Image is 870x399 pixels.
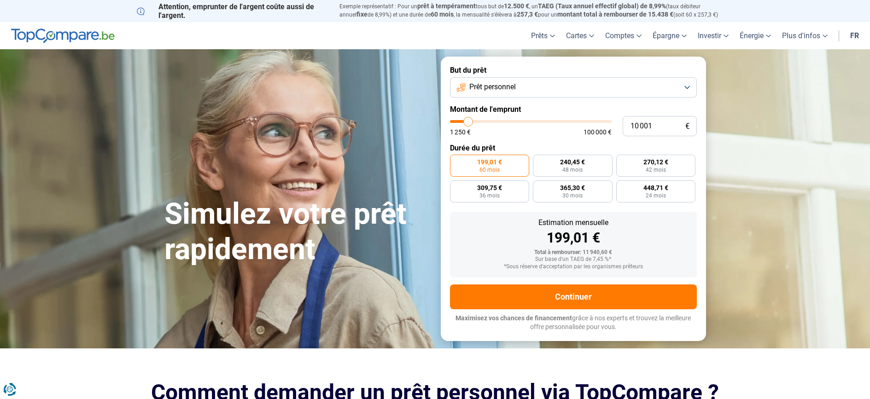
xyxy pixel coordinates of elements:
p: grâce à nos experts et trouvez la meilleure offre personnalisée pour vous. [450,314,697,332]
p: Attention, emprunter de l'argent coûte aussi de l'argent. [137,2,328,20]
div: Estimation mensuelle [457,219,689,226]
span: 24 mois [646,193,666,198]
button: Continuer [450,284,697,309]
a: Comptes [600,22,647,49]
a: Investir [692,22,734,49]
span: 257,3 € [517,11,538,18]
span: 60 mois [479,167,500,173]
span: 36 mois [479,193,500,198]
span: 1 250 € [450,129,471,135]
a: Plus d'infos [777,22,833,49]
span: 365,30 € [560,185,585,191]
span: 30 mois [562,193,583,198]
span: fixe [356,11,368,18]
span: prêt à tempérament [417,2,476,10]
a: Prêts [526,22,561,49]
span: 199,01 € [477,159,502,165]
span: 309,75 € [477,185,502,191]
span: Prêt personnel [469,82,516,92]
span: 48 mois [562,167,583,173]
span: € [685,122,689,130]
span: 100 000 € [584,129,612,135]
span: 60 mois [431,11,454,18]
a: Énergie [734,22,777,49]
h1: Simulez votre prêt rapidement [164,197,430,267]
label: Montant de l'emprunt [450,105,697,114]
a: fr [845,22,864,49]
label: Durée du prêt [450,144,697,152]
span: 448,71 € [643,185,668,191]
span: montant total à rembourser de 15.438 € [557,11,673,18]
a: Épargne [647,22,692,49]
a: Cartes [561,22,600,49]
span: 270,12 € [643,159,668,165]
span: 12.500 € [504,2,529,10]
span: 240,45 € [560,159,585,165]
div: Sur base d'un TAEG de 7,45 %* [457,256,689,263]
label: But du prêt [450,66,697,75]
p: Exemple représentatif : Pour un tous but de , un (taux débiteur annuel de 8,99%) et une durée de ... [339,2,734,19]
div: Total à rembourser: 11 940,60 € [457,249,689,256]
button: Prêt personnel [450,77,697,98]
span: Maximisez vos chances de financement [455,314,572,322]
span: 42 mois [646,167,666,173]
div: 199,01 € [457,231,689,245]
img: TopCompare [11,29,115,43]
span: TAEG (Taux annuel effectif global) de 8,99% [538,2,666,10]
div: *Sous réserve d'acceptation par les organismes prêteurs [457,264,689,270]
